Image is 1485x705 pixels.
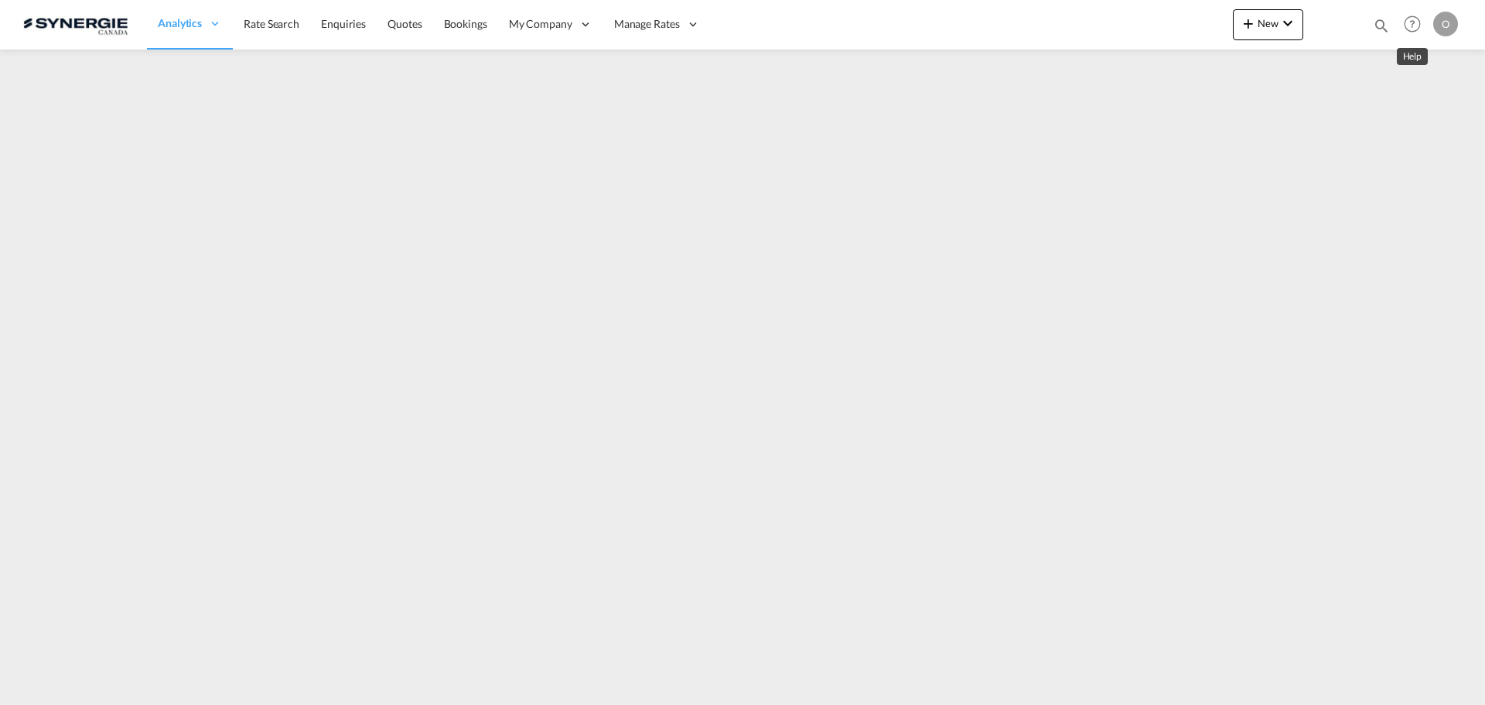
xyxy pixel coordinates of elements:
div: O [1433,12,1458,36]
span: Bookings [444,17,487,30]
span: Quotes [387,17,422,30]
span: Analytics [158,15,202,31]
md-icon: icon-plus 400-fg [1239,14,1258,33]
md-icon: icon-magnify [1373,17,1390,34]
span: Help [1399,11,1425,37]
div: Help [1399,11,1433,39]
button: icon-plus 400-fgNewicon-chevron-down [1233,9,1303,40]
span: Enquiries [321,17,366,30]
span: My Company [509,16,572,32]
md-icon: icon-chevron-down [1278,14,1297,33]
span: New [1239,17,1297,29]
div: icon-magnify [1373,17,1390,40]
img: 1f56c880d42311ef80fc7dca854c8e59.png [23,7,128,42]
span: Manage Rates [614,16,680,32]
md-tooltip: Help [1397,48,1429,65]
span: Rate Search [244,17,299,30]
